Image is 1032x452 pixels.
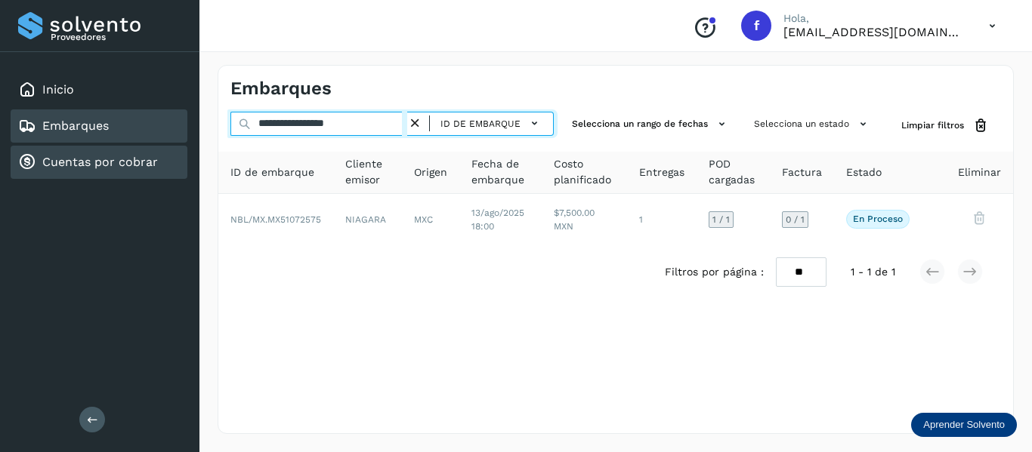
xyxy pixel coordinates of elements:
[345,156,390,188] span: Cliente emisor
[542,194,627,245] td: $7,500.00 MXN
[554,156,615,188] span: Costo planificado
[958,165,1001,180] span: Eliminar
[712,215,730,224] span: 1 / 1
[748,112,877,137] button: Selecciona un estado
[853,214,903,224] p: En proceso
[42,82,74,97] a: Inicio
[566,112,736,137] button: Selecciona un rango de fechas
[230,214,321,225] span: NBL/MX.MX51072575
[889,112,1001,140] button: Limpiar filtros
[230,165,314,180] span: ID de embarque
[471,208,524,232] span: 13/ago/2025 18:00
[901,118,964,132] span: Limpiar filtros
[786,215,805,224] span: 0 / 1
[11,73,187,106] div: Inicio
[783,25,965,39] p: finanzastransportesperez@gmail.com
[846,165,882,180] span: Estado
[440,117,521,131] span: ID de embarque
[783,12,965,25] p: Hola,
[51,32,181,42] p: Proveedores
[230,78,332,100] h4: Embarques
[639,165,684,180] span: Entregas
[11,109,187,143] div: Embarques
[436,112,547,134] button: ID de embarque
[402,194,459,245] td: MXC
[627,194,697,245] td: 1
[471,156,530,188] span: Fecha de embarque
[414,165,447,180] span: Origen
[333,194,402,245] td: NIAGARA
[11,146,187,179] div: Cuentas por cobrar
[911,413,1017,437] div: Aprender Solvento
[851,264,895,280] span: 1 - 1 de 1
[42,118,109,133] a: Embarques
[923,419,1005,431] p: Aprender Solvento
[42,155,158,169] a: Cuentas por cobrar
[665,264,764,280] span: Filtros por página :
[709,156,758,188] span: POD cargadas
[782,165,822,180] span: Factura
